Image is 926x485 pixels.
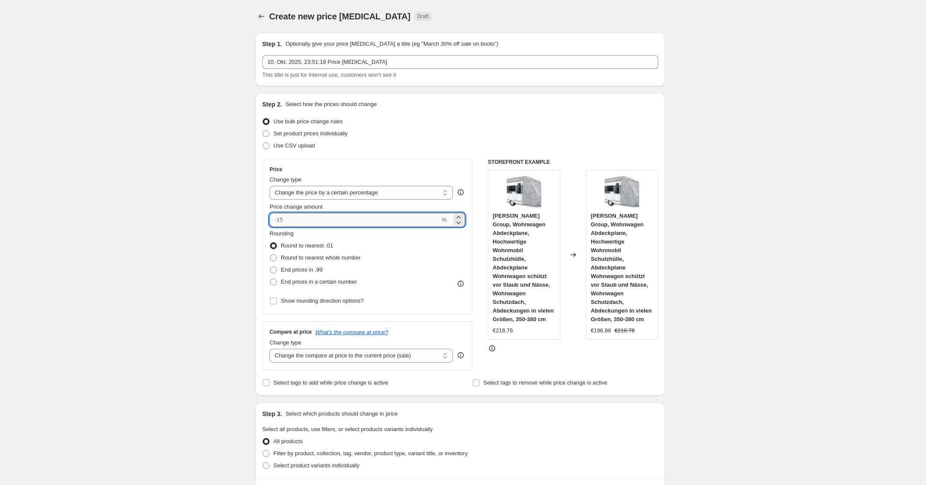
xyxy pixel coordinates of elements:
[273,438,303,444] span: All products
[605,175,639,209] img: 61-vM7UvZCL_80x.jpg
[262,410,282,418] h2: Step 3.
[262,40,282,48] h2: Step 1.
[286,410,398,418] p: Select which products should change in price
[273,462,359,469] span: Select product variants individually
[591,326,611,335] div: €196.88
[262,426,433,432] span: Select all products, use filters, or select products variants individually
[262,55,658,69] input: 30% off holiday sale
[270,230,294,237] span: Rounding
[417,13,429,20] span: Draft
[483,379,608,386] span: Select tags to remove while price change is active
[270,339,301,346] span: Change type
[493,213,554,322] span: [PERSON_NAME] Group, Wohnwagen Abdeckplane, Hochwertige Wohnmobil Schutzhülle, Abdeckplane Wohnwa...
[273,118,342,125] span: Use bulk price change rules
[273,142,315,149] span: Use CSV upload
[270,329,312,335] h3: Compare at price
[488,159,658,166] h6: STOREFRONT EXAMPLE
[273,450,468,457] span: Filter by product, collection, tag, vendor, product type, variant title, or inventory
[456,188,465,197] div: help
[281,242,333,249] span: Round to nearest .01
[615,326,635,335] strike: €218.76
[281,266,323,273] span: End prices in .99
[456,351,465,360] div: help
[262,100,282,109] h2: Step 2.
[286,100,377,109] p: Select how the prices should change
[270,176,301,183] span: Change type
[273,130,348,137] span: Set product prices individually
[269,12,411,21] span: Create new price [MEDICAL_DATA]
[281,278,357,285] span: End prices in a certain number
[442,216,447,223] span: %
[270,213,440,227] input: -15
[507,175,541,209] img: 61-vM7UvZCL_80x.jpg
[273,379,388,386] span: Select tags to add while price change is active
[286,40,498,48] p: Optionally give your price [MEDICAL_DATA] a title (eg "March 30% off sale on boots")
[493,326,513,335] div: €218.76
[591,213,652,322] span: [PERSON_NAME] Group, Wohnwagen Abdeckplane, Hochwertige Wohnmobil Schutzhülle, Abdeckplane Wohnwa...
[281,254,361,261] span: Round to nearest whole number
[281,297,364,304] span: Show rounding direction options?
[262,72,396,78] span: This title is just for internal use, customers won't see it
[315,329,388,335] button: What's the compare at price?
[270,203,323,210] span: Price change amount
[255,10,267,22] button: Price change jobs
[270,166,282,173] h3: Price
